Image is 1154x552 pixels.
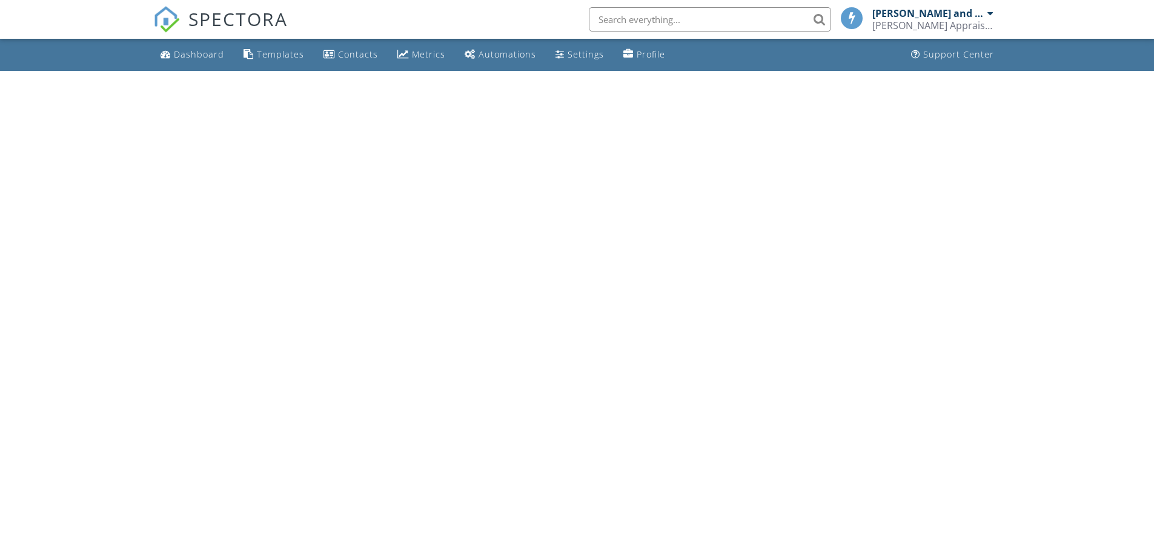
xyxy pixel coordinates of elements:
[589,7,831,32] input: Search everything...
[174,48,224,60] div: Dashboard
[188,6,288,32] span: SPECTORA
[637,48,665,60] div: Profile
[551,44,609,66] a: Settings
[568,48,604,60] div: Settings
[460,44,541,66] a: Automations (Basic)
[923,48,994,60] div: Support Center
[153,6,180,33] img: The Best Home Inspection Software - Spectora
[393,44,450,66] a: Metrics
[156,44,229,66] a: Dashboard
[239,44,309,66] a: Templates
[319,44,383,66] a: Contacts
[872,7,984,19] div: [PERSON_NAME] and [PERSON_NAME]
[257,48,304,60] div: Templates
[618,44,670,66] a: Company Profile
[338,48,378,60] div: Contacts
[412,48,445,60] div: Metrics
[153,16,288,42] a: SPECTORA
[906,44,999,66] a: Support Center
[872,19,993,32] div: Barr Appraisals & Inspections
[479,48,536,60] div: Automations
